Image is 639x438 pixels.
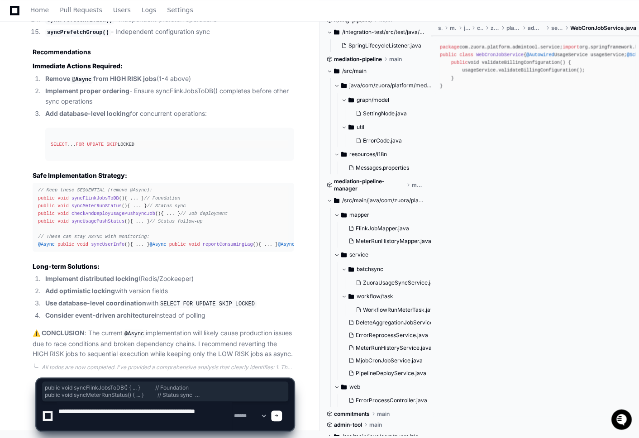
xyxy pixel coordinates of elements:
span: UPDATE [87,141,104,147]
svg: Directory [334,27,339,38]
span: mediation-pipeline [334,56,382,63]
div: We're offline, we'll be back soon [31,76,118,84]
span: reportConsumingLag [203,241,253,247]
span: SpringLifecycleListener.java [348,42,421,49]
button: SpringLifecycleListener.java [338,39,421,52]
button: /src/main [327,64,424,78]
span: public [440,52,457,57]
button: batchsync [341,262,439,276]
li: (Redis/Zookeeper) [43,273,294,284]
span: resources/i18n [349,151,387,158]
img: 1736555170064-99ba0984-63c1-480f-8ee9-699278ef63ed [9,67,25,84]
span: @Async [150,241,167,247]
li: with [43,298,294,309]
span: void [57,218,69,224]
button: ErrorReprocessService.java [345,329,433,342]
svg: Directory [341,149,347,160]
span: syncUserInfo [91,241,124,247]
span: src [438,24,442,32]
strong: Use database-level coordination [45,299,146,306]
h2: Recommendations [33,48,294,57]
button: MeterRunHistoryMapper.java [345,235,431,248]
button: workflow/task [341,289,439,304]
span: @Async [278,241,295,247]
span: void [57,203,69,208]
span: () [124,241,130,247]
span: java [464,24,470,32]
li: with version fields [43,286,294,296]
span: public [451,60,468,65]
div: Welcome [9,36,165,51]
span: // Foundation [144,195,180,200]
button: Messages.properties [345,162,426,174]
span: Pull Requests [60,7,102,13]
span: // Status sync [147,203,186,208]
span: ErrorCode.java [363,137,402,144]
span: zuora [490,24,499,32]
span: class [459,52,473,57]
span: MjobCronJobService.java [356,357,423,364]
span: /src/main [342,67,367,75]
span: void [57,210,69,216]
svg: Directory [348,291,354,302]
span: void [57,195,69,200]
button: SettingNode.java [352,107,426,120]
strong: Add optimistic locking [45,286,115,294]
svg: Directory [341,209,347,220]
span: service [349,251,368,258]
button: /integration-test/src/test/java/com/zuora/rating/test/spring [327,25,424,39]
button: DeleteAggregationJobService.java [345,316,433,329]
span: mediation-pipeline-manager [334,178,405,192]
span: batchsync [357,266,383,273]
button: Start new chat [154,70,165,81]
button: MjobCronJobService.java [345,354,433,367]
span: admintool [528,24,544,32]
button: WorkflowRunMeterTask.java [352,304,437,316]
li: - Independent configuration sync [43,27,294,38]
strong: ⚠️ CONCLUSION [33,328,85,336]
button: resources/i18n [334,147,431,162]
div: ... LOCKED [51,140,288,148]
span: @Autowired [526,52,554,57]
button: service [334,248,431,262]
strong: Implement distributed locking [45,274,138,282]
span: MeterRunHistoryMapper.java [356,238,431,245]
strong: Remove from HIGH RISK jobs [45,75,157,82]
svg: Directory [334,66,339,76]
span: FOR [76,141,84,147]
li: (1-4 above) [43,74,294,85]
code: syncPrefetchV2Task() [45,16,114,24]
span: void [77,241,88,247]
span: Pylon [90,95,110,102]
span: platform [506,24,520,32]
span: @Async [38,241,55,247]
span: Home [30,7,49,13]
li: - Ensure syncFlinkJobsToDB() completes before other sync operations [43,86,294,107]
div: com.zuora.platform.admintool.service; org.springframework.beans.factory. .Autowired; org.springfr... [440,43,630,90]
span: syncFlinkJobsToDB [72,195,119,200]
span: import [563,44,579,50]
p: : The current implementation will likely cause production issues due to race conditions and broke... [33,328,294,359]
span: () [119,195,124,200]
div: Start new chat [31,67,148,76]
svg: Directory [348,122,354,133]
span: Messages.properties [356,164,409,171]
span: graph/model [357,96,389,104]
span: syncMeterRunStatus [72,203,122,208]
strong: Add database-level locking [45,109,130,117]
span: syncUsagePushStatus [72,218,124,224]
button: java/com/zuora/platform/mediation/pipeline [334,78,431,93]
button: ErrorCode.java [352,134,426,147]
a: Powered byPylon [64,95,110,102]
span: FlinkJobMapper.java [356,225,409,232]
button: ZuoraUsageSyncService.java [352,276,440,289]
span: // Status follow-up [149,218,202,224]
code: @Async [123,329,146,338]
code: @Async [70,76,93,84]
span: public [38,210,55,216]
code: SELECT FOR UPDATE SKIP LOCKED [158,300,257,308]
span: public [169,241,186,247]
span: service [551,24,563,32]
span: // Keep these SEQUENTIAL (remove @Async): [38,187,153,192]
